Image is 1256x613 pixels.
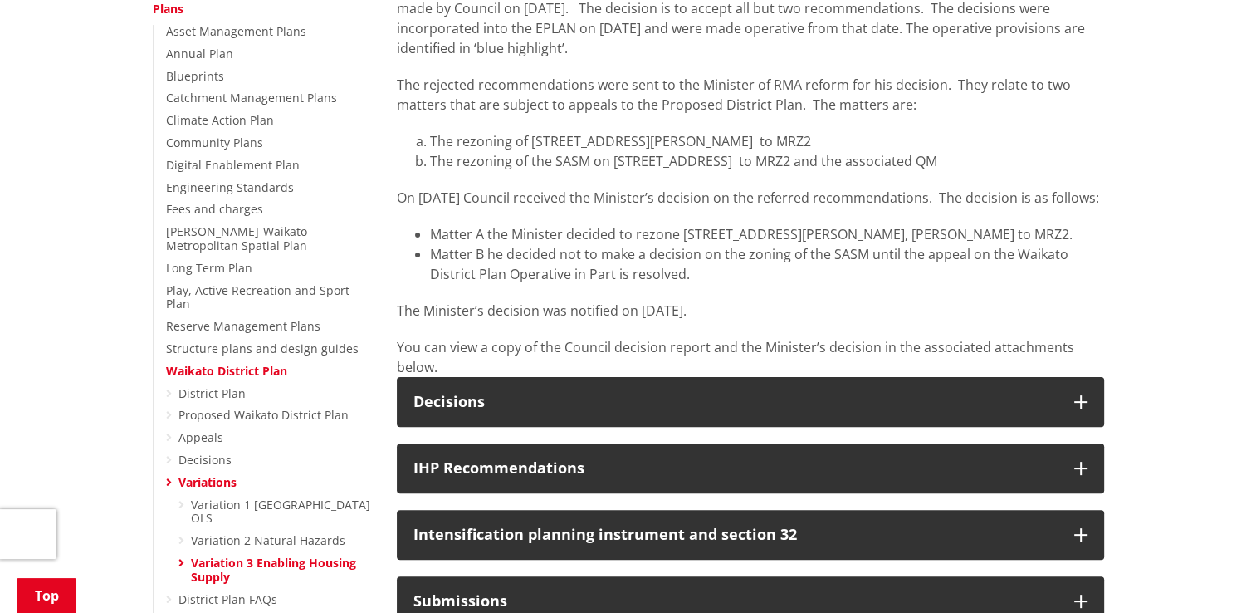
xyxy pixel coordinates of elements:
[178,591,277,607] a: District Plan FAQs
[397,444,1104,493] button: IHP Recommendations
[166,179,294,195] a: Engineering Standards
[166,157,300,173] a: Digital Enablement Plan
[166,282,349,312] a: Play, Active Recreation and Sport Plan
[413,527,1058,543] div: Intensification planning instrument and section 32
[191,497,370,527] a: Variation 1 [GEOGRAPHIC_DATA] OLS
[397,377,1104,427] button: Decisions
[178,407,349,423] a: Proposed Waikato District Plan
[430,131,1104,151] li: The rezoning of [STREET_ADDRESS][PERSON_NAME] to MRZ2
[166,201,263,217] a: Fees and charges
[166,112,274,128] a: Climate Action Plan
[178,385,246,401] a: District Plan
[178,474,237,490] a: Variations
[166,260,252,276] a: Long Term Plan
[413,460,1058,477] div: IHP Recommendations
[191,532,345,548] a: Variation 2 Natural Hazards
[166,46,233,61] a: Annual Plan
[413,394,1058,410] div: Decisions
[178,429,223,445] a: Appeals
[430,244,1104,284] li: Matter B he decided not to make a decision on the zoning of the SASM until the appeal on the Waik...
[430,224,1104,244] li: Matter A the Minister decided to rezone [STREET_ADDRESS][PERSON_NAME], [PERSON_NAME] to MRZ2.
[166,363,287,379] a: Waikato District Plan
[413,593,1058,610] div: Submissions
[178,452,232,468] a: Decisions
[166,135,263,150] a: Community Plans
[397,301,1104,321] p: The Minister’s decision was notified on [DATE].
[166,68,224,84] a: Blueprints
[191,555,356,585] a: Variation 3 Enabling Housing Supply
[166,341,359,356] a: Structure plans and design guides
[166,90,337,105] a: Catchment Management Plans
[430,151,1104,171] li: The rezoning of the SASM on [STREET_ADDRESS] to MRZ2 and the associated QM
[397,188,1104,208] p: On [DATE] Council received the Minister’s decision on the referred recommendations. The decision ...
[166,223,307,253] a: [PERSON_NAME]-Waikato Metropolitan Spatial Plan
[166,23,306,39] a: Asset Management Plans
[397,510,1104,560] button: Intensification planning instrument and section 32
[17,578,76,613] a: Top
[397,75,1104,115] p: The rejected recommendations were sent to the Minister of RMA reform for his decision. They relat...
[166,318,320,334] a: Reserve Management Plans
[153,1,183,17] a: Plans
